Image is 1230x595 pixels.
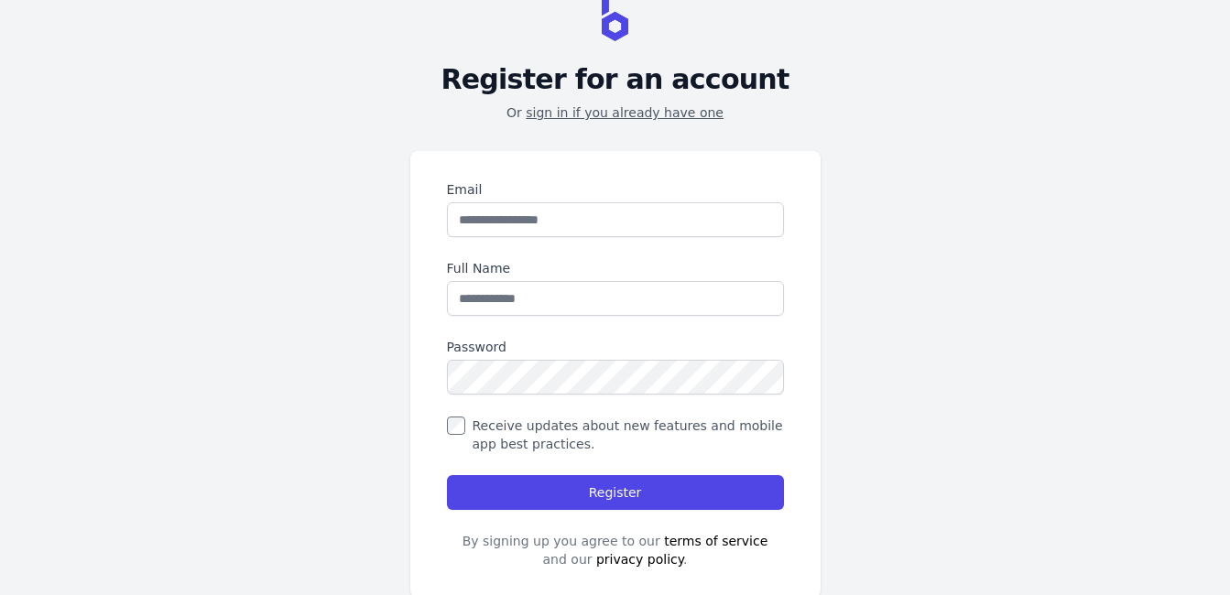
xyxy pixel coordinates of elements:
[526,105,724,120] a: sign in if you already have one
[589,483,642,502] span: Register
[447,416,784,453] label: Receive updates about new features and mobile app best practices.
[664,534,767,548] a: terms of service
[506,103,724,122] p: Or
[441,63,789,96] h2: Register for an account
[447,416,465,435] input: Receive updates about new features and mobile app best practices.
[596,552,683,567] a: privacy policy
[447,180,784,199] label: Email
[447,259,784,277] label: Full Name
[447,532,784,568] div: By signing up you agree to our and our .
[447,338,784,356] label: Password
[447,475,784,510] button: Register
